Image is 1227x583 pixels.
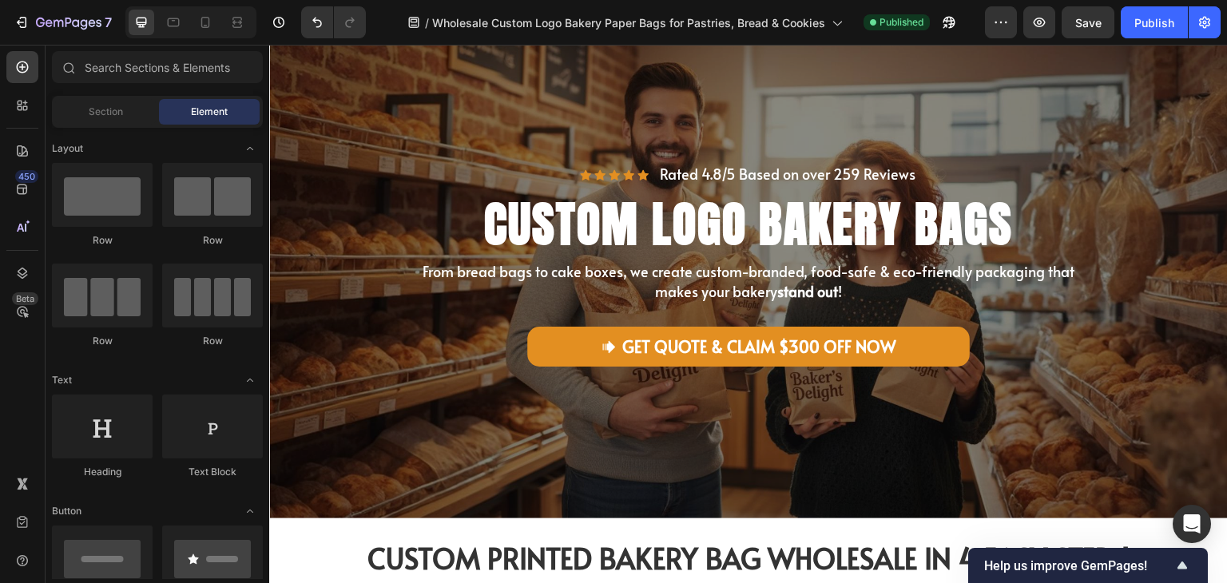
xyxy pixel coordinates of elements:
[52,465,153,479] div: Heading
[52,504,81,518] span: Button
[52,51,263,83] input: Search Sections & Elements
[15,170,38,183] div: 450
[89,105,123,119] span: Section
[1173,505,1211,543] div: Open Intercom Messenger
[237,136,263,161] span: Toggle open
[52,334,153,348] div: Row
[162,233,263,248] div: Row
[391,119,646,139] span: Rated 4.8/5 Based on over 259 Reviews
[52,141,83,156] span: Layout
[301,6,366,38] div: Undo/Redo
[12,292,38,305] div: Beta
[353,291,627,313] span: GET QUOTE & CLAIM $300 OFF NOW
[984,558,1173,573] span: Help us improve GemPages!
[1121,6,1188,38] button: Publish
[237,498,263,524] span: Toggle open
[105,13,112,32] p: 7
[880,15,923,30] span: Published
[162,334,263,348] div: Row
[508,236,569,256] strong: stand out
[153,216,805,256] span: From bread bags to cake boxes, we create custom-branded, food-safe & eco-friendly packaging that ...
[6,6,119,38] button: 7
[52,233,153,248] div: Row
[258,282,701,322] a: GET QUOTE & CLAIM $300 OFF NOW
[191,105,228,119] span: Element
[215,143,745,216] span: STOM LOGO BAKERY BAGS
[1075,16,1102,30] span: Save
[1062,6,1114,38] button: Save
[1134,14,1174,31] div: Publish
[269,45,1227,583] iframe: To enrich screen reader interactions, please activate Accessibility in Grammarly extension settings
[432,14,825,31] span: Wholesale Custom Logo Bakery Paper Bags for Pastries, Bread & Cookies
[215,143,263,216] strong: CU
[98,494,861,533] strong: CUSTOM PRINTED BAKERY BAG WHOLESALE IN 4 EASY STEPs!
[425,14,429,31] span: /
[984,556,1192,575] button: Show survey - Help us improve GemPages!
[162,465,263,479] div: Text Block
[52,373,72,387] span: Text
[237,367,263,393] span: Toggle open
